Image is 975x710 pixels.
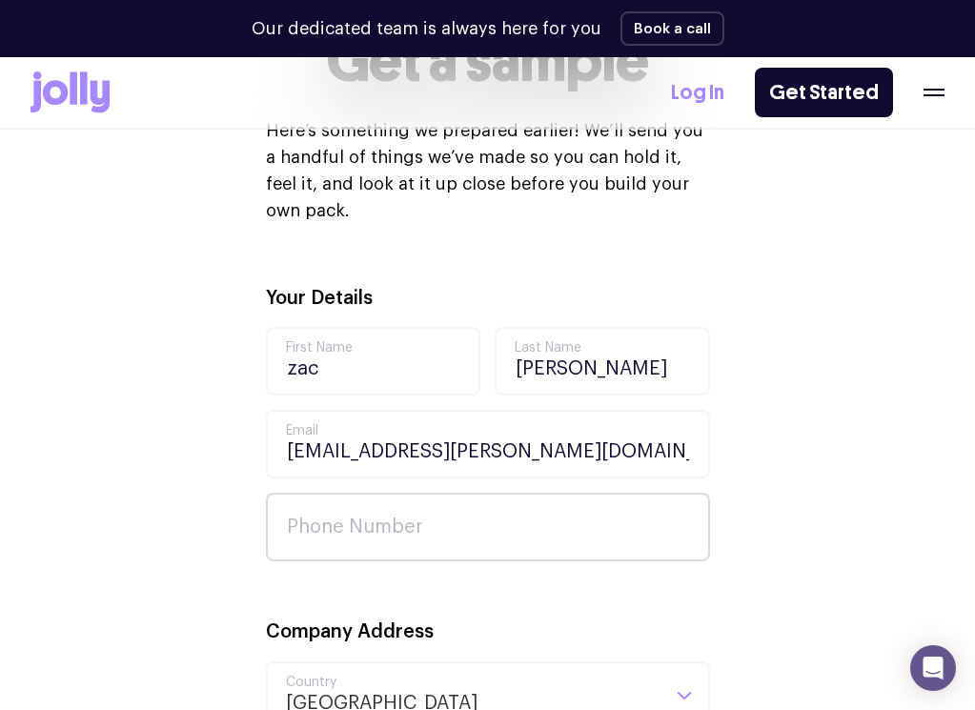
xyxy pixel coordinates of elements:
[671,77,724,109] a: Log In
[910,645,956,691] div: Open Intercom Messenger
[266,117,710,224] p: Here’s something we prepared earlier! We’ll send you a handful of things we’ve made so you can ho...
[266,619,434,646] label: Company Address
[252,16,601,42] p: Our dedicated team is always here for you
[755,68,893,117] a: Get Started
[620,11,724,46] button: Book a call
[266,285,373,313] label: Your Details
